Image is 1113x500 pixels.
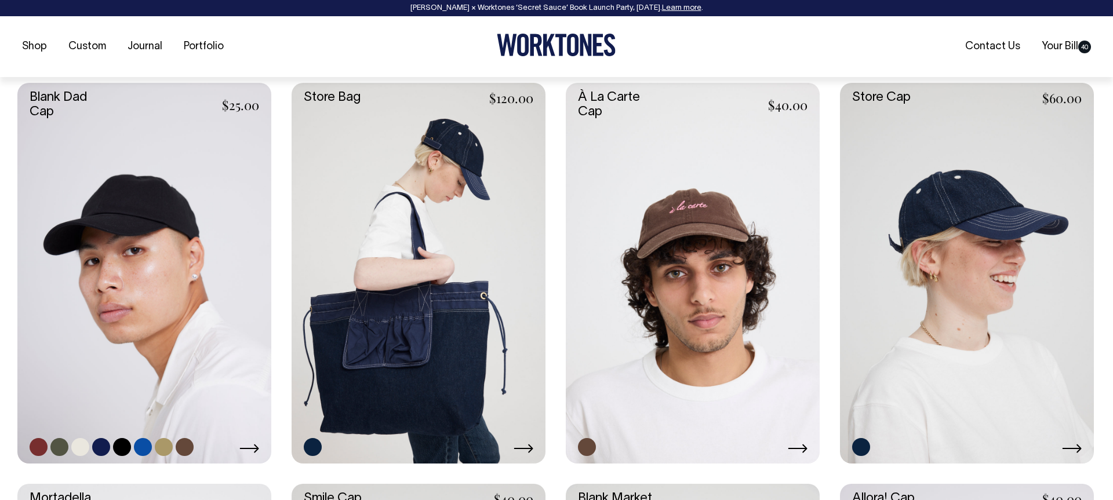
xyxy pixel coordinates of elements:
[662,5,701,12] a: Learn more
[12,4,1101,12] div: [PERSON_NAME] × Worktones ‘Secret Sauce’ Book Launch Party, [DATE]. .
[961,37,1025,56] a: Contact Us
[1037,37,1096,56] a: Your Bill40
[1078,41,1091,53] span: 40
[64,37,111,56] a: Custom
[179,37,228,56] a: Portfolio
[17,37,52,56] a: Shop
[123,37,167,56] a: Journal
